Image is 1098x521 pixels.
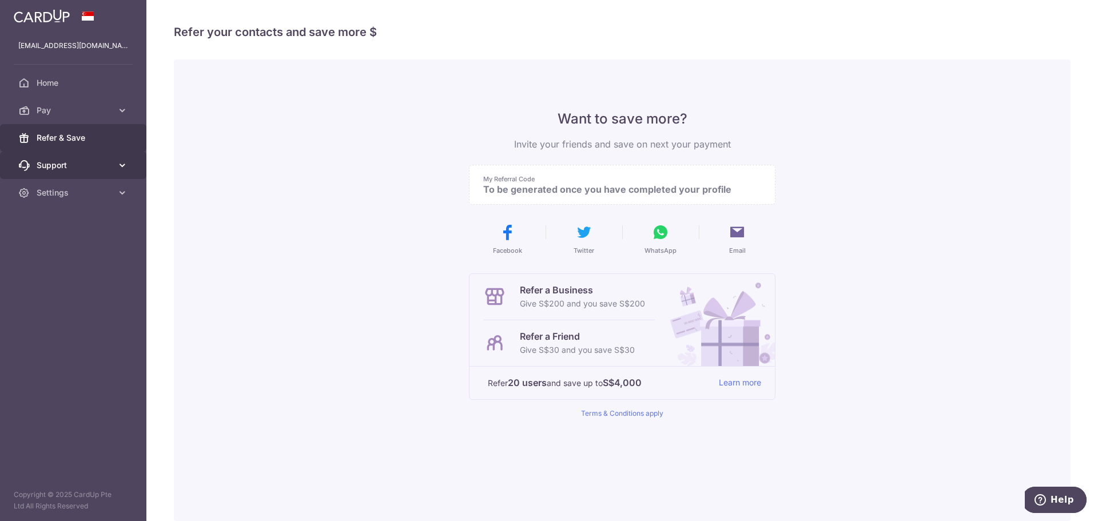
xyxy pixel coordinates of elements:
span: Email [729,246,746,255]
span: Support [37,160,112,171]
p: My Referral Code [483,174,752,184]
p: Refer a Friend [520,329,635,343]
a: Terms & Conditions apply [581,409,663,417]
img: Refer [659,274,775,366]
strong: 20 users [508,376,547,389]
a: Learn more [719,376,761,390]
p: Give S$30 and you save S$30 [520,343,635,357]
button: Email [703,223,771,255]
button: WhatsApp [627,223,694,255]
span: Help [26,8,49,18]
img: CardUp [14,9,70,23]
span: Home [37,77,112,89]
button: Twitter [550,223,618,255]
p: Refer and save up to [488,376,710,390]
p: Refer a Business [520,283,645,297]
p: Invite your friends and save on next your payment [469,137,775,151]
span: Facebook [493,246,522,255]
span: Refer & Save [37,132,112,144]
h4: Refer your contacts and save more $ [174,23,1071,41]
p: [EMAIL_ADDRESS][DOMAIN_NAME] [18,40,128,51]
span: Pay [37,105,112,116]
strong: S$4,000 [603,376,642,389]
span: Twitter [574,246,594,255]
span: Settings [37,187,112,198]
p: Give S$200 and you save S$200 [520,297,645,311]
span: WhatsApp [645,246,677,255]
p: Want to save more? [469,110,775,128]
button: Facebook [474,223,541,255]
p: To be generated once you have completed your profile [483,184,752,195]
iframe: Opens a widget where you can find more information [1025,487,1087,515]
